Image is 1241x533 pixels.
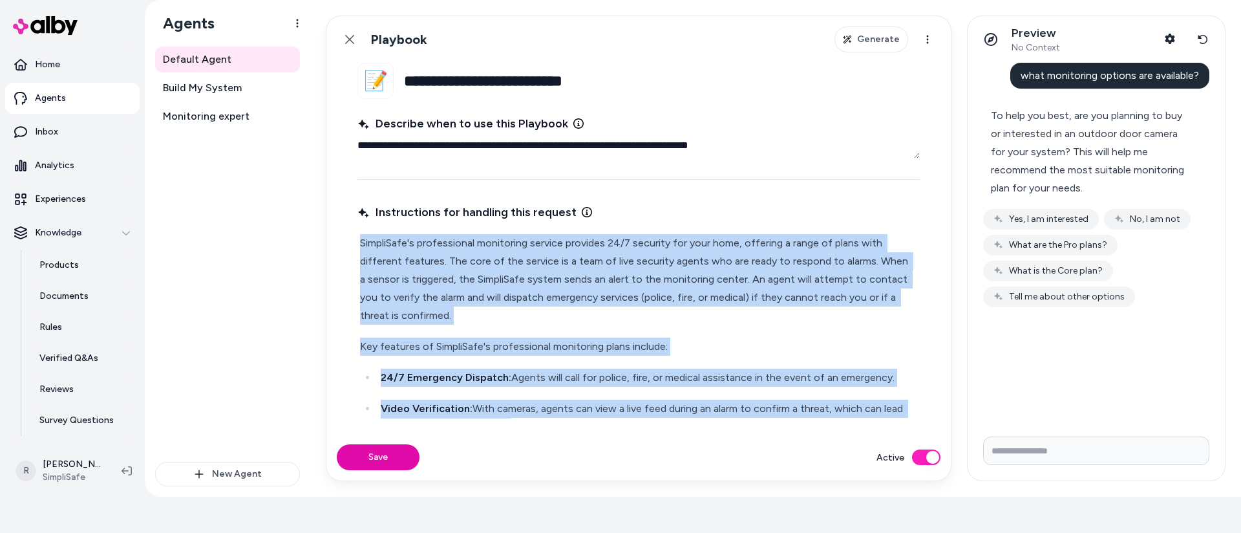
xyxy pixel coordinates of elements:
a: Monitoring expert [155,103,300,129]
a: Default Agent [155,47,300,72]
a: Verified Q&As [27,343,140,374]
button: Generate [834,27,908,52]
p: Documents [39,290,89,303]
button: Knowledge [5,217,140,248]
span: Build My System [163,80,242,96]
button: R[PERSON_NAME]SimpliSafe [8,450,111,492]
p: SimpliSafe's professional monitoring service provides 24/7 security for your home, offering a ran... [360,234,917,325]
strong: 24/7 Emergency Dispatch: [381,371,511,384]
span: Generate [857,33,900,46]
h1: Agents [153,14,215,33]
span: what monitoring options are available? [1021,69,1199,82]
input: Write your prompt here [983,437,1209,465]
a: Documents [27,281,140,312]
a: Experiences [5,184,140,215]
a: Analytics [5,150,140,181]
button: What is the Core plan? [983,261,1113,281]
p: Home [35,58,60,71]
p: Verified Q&As [39,352,98,365]
span: No Context [1012,42,1060,54]
button: No, I am not [1104,209,1191,230]
p: Analytics [35,159,74,172]
strong: Video Verification: [381,402,472,415]
p: Key features of SimpliSafe's professional monitoring plans include: [360,338,917,356]
button: Tell me about other options [983,287,1135,307]
span: SimpliSafe [43,471,101,484]
p: Survey Questions [39,414,114,427]
p: Experiences [35,193,86,206]
button: New Agent [155,462,300,486]
p: Agents [35,92,66,105]
a: Survey Questions [27,405,140,436]
a: Inbox [5,116,140,147]
p: Rules [39,321,62,334]
span: R [16,461,36,481]
a: Rules [27,312,140,343]
span: Default Agent [163,52,231,67]
p: Agents will call for police, fire, or medical assistance in the event of an emergency. [381,369,917,387]
a: Products [27,250,140,281]
p: Preview [1012,26,1060,41]
p: Knowledge [35,226,81,239]
span: Describe when to use this Playbook [357,114,568,133]
p: Reviews [39,383,74,396]
h1: Playbook [370,32,427,48]
p: Inbox [35,125,58,138]
p: [PERSON_NAME] [43,458,101,471]
img: alby Logo [13,16,78,35]
p: With cameras, agents can view a live feed during an alarm to confirm a threat, which can lead to ... [381,400,917,436]
a: Reviews [27,374,140,405]
span: Instructions for handling this request [357,203,577,221]
a: Build My System [155,75,300,101]
button: 📝 [357,63,394,99]
button: Yes, I am interested [983,209,1099,230]
a: Home [5,49,140,80]
span: Monitoring expert [163,109,249,124]
a: Agents [5,83,140,114]
p: Products [39,259,79,272]
div: To help you best, are you planning to buy or interested in an outdoor door camera for your system... [991,107,1191,197]
button: Save [337,444,419,470]
label: Active [876,451,904,464]
button: What are the Pro plans? [983,235,1118,256]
